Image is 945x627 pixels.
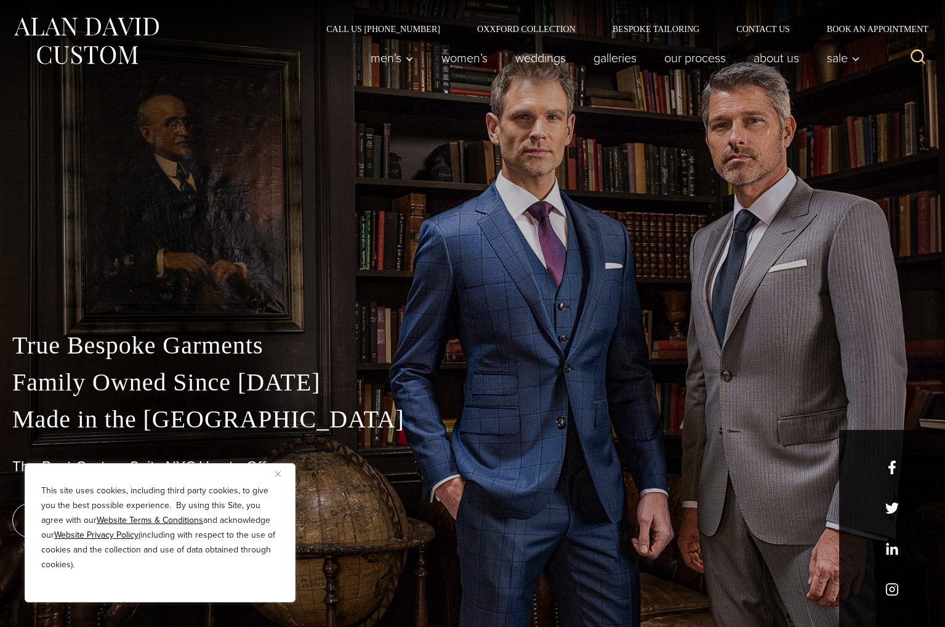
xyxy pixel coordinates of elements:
button: View Search Form [903,43,933,73]
nav: Primary Navigation [357,46,867,70]
a: Book an Appointment [808,25,933,33]
a: Bespoke Tailoring [594,25,718,33]
img: Close [275,471,281,477]
img: Alan David Custom [12,14,160,68]
p: True Bespoke Garments Family Owned Since [DATE] Made in the [GEOGRAPHIC_DATA] [12,327,933,438]
a: Website Privacy Policy [54,528,139,541]
a: Call Us [PHONE_NUMBER] [308,25,459,33]
a: book an appointment [12,503,185,538]
a: Our Process [651,46,740,70]
a: About Us [740,46,813,70]
span: Sale [827,52,860,64]
button: Close [275,466,290,481]
span: Men’s [371,52,414,64]
a: Oxxford Collection [459,25,594,33]
a: Contact Us [718,25,808,33]
a: Website Terms & Conditions [97,514,203,527]
h1: The Best Custom Suits NYC Has to Offer [12,458,933,475]
a: Women’s [428,46,502,70]
a: weddings [502,46,580,70]
a: Galleries [580,46,651,70]
p: This site uses cookies, including third party cookies, to give you the best possible experience. ... [41,483,279,572]
nav: Secondary Navigation [308,25,933,33]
